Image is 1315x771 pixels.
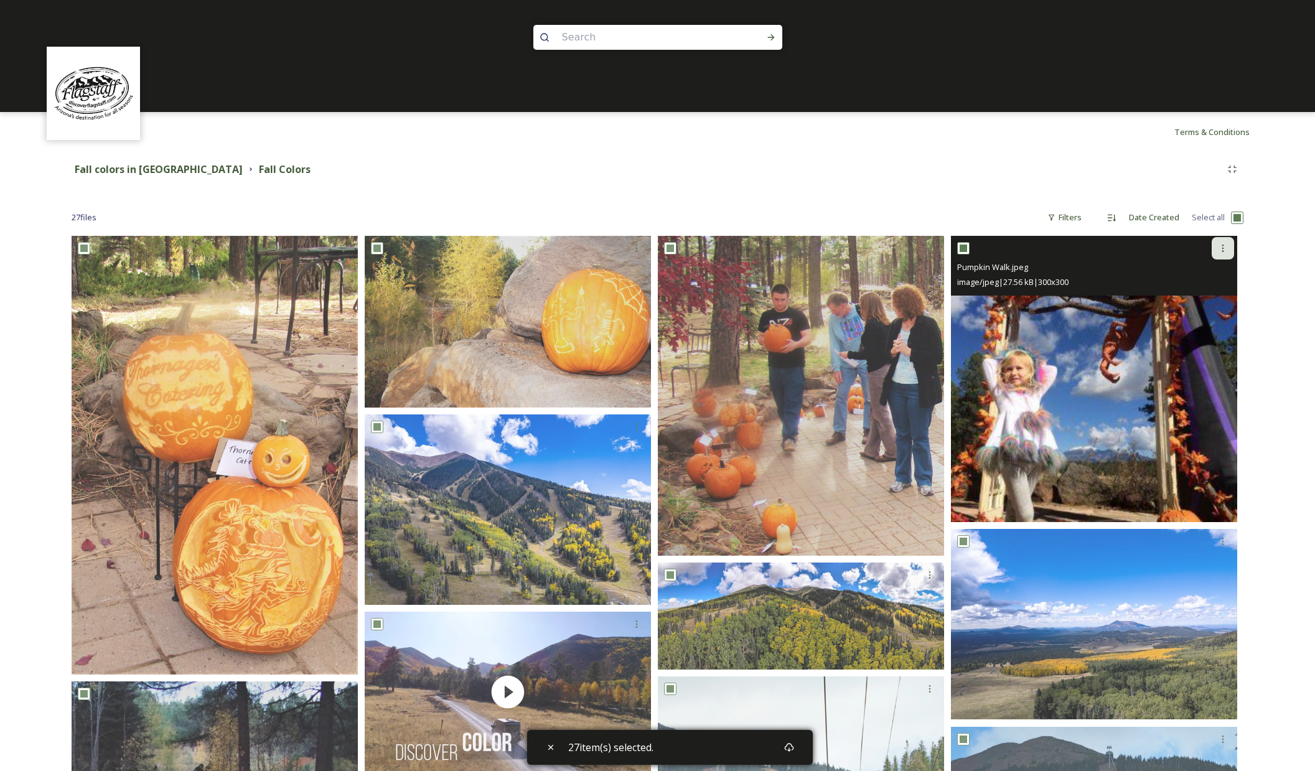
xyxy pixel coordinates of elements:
[951,529,1237,719] img: AZSBFallColors.jpg
[658,236,944,556] img: Pumpkin Walk.jpg
[72,212,96,223] span: 27 file s
[957,261,1028,273] span: Pumpkin Walk.jpeg
[951,236,1237,522] img: Pumpkin Walk.jpeg
[75,162,243,176] strong: Fall colors in [GEOGRAPHIC_DATA]
[72,236,358,674] img: Pumpkin Walk.JPG
[365,236,651,407] img: Pumpkin Walk.JPG
[658,563,944,670] img: AZSBPano.jpg
[49,49,139,139] img: Untitled%20design%20(1).png
[1174,126,1250,138] span: Terms & Conditions
[957,276,1069,287] span: image/jpeg | 27.56 kB | 300 x 300
[556,24,726,51] input: Search
[1192,212,1225,223] span: Select all
[1041,205,1088,230] div: Filters
[365,414,651,605] img: AZSBFall.jpg
[259,162,311,176] strong: Fall Colors
[568,740,653,755] span: 27 item(s) selected.
[1123,205,1186,230] div: Date Created
[1174,124,1268,139] a: Terms & Conditions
